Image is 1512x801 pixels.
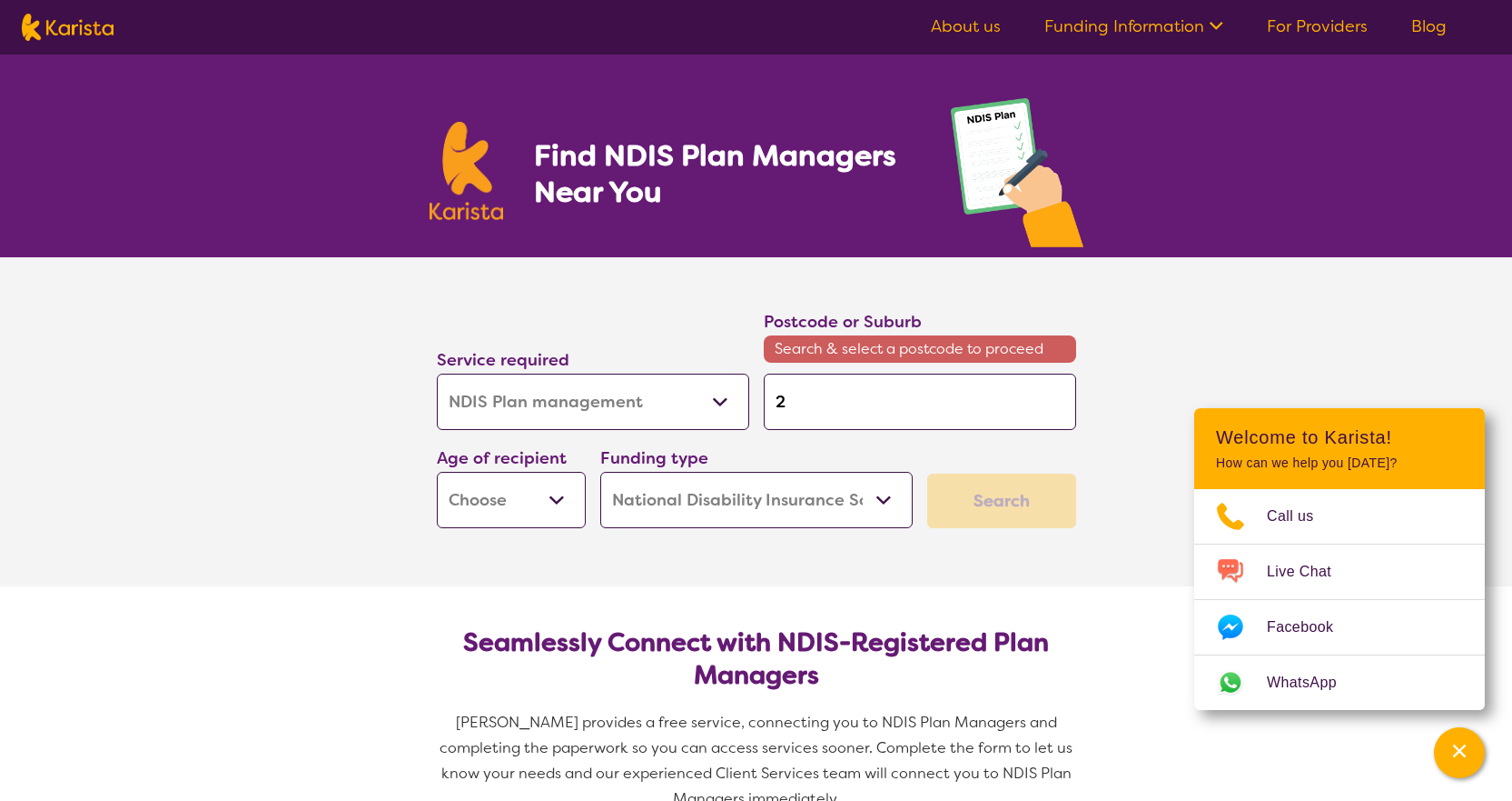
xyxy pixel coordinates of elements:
span: Search & select a postcode to proceed [764,335,1076,363]
a: Funding Information [1044,15,1223,37]
h2: Seamlessly Connect with NDIS-Registered Plan Managers [451,626,1062,692]
h1: Find NDIS Plan Managers Near You [534,137,914,210]
a: Blog [1411,15,1447,37]
span: Call us [1267,503,1336,530]
span: Facebook [1267,614,1355,641]
div: Channel Menu [1194,408,1485,710]
span: WhatsApp [1267,669,1359,696]
a: For Providers [1267,15,1368,37]
input: Type [764,374,1076,430]
button: Channel Menu [1434,727,1485,778]
label: Age of recipient [437,447,567,469]
span: Live Chat [1267,558,1353,586]
label: Service required [437,349,569,371]
a: Web link opens in a new tab. [1194,656,1485,710]
a: About us [931,15,1001,37]
h2: Welcome to Karista! [1216,426,1463,448]
ul: Choose channel [1194,489,1485,710]
label: Funding type [600,447,708,469]
img: Karista logo [22,14,114,41]
img: Karista logo [430,122,504,220]
p: How can we help you [DATE]? [1216,456,1463,471]
label: Postcode or Suburb [764,311,922,333]
img: plan-management [951,98,1083,257]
